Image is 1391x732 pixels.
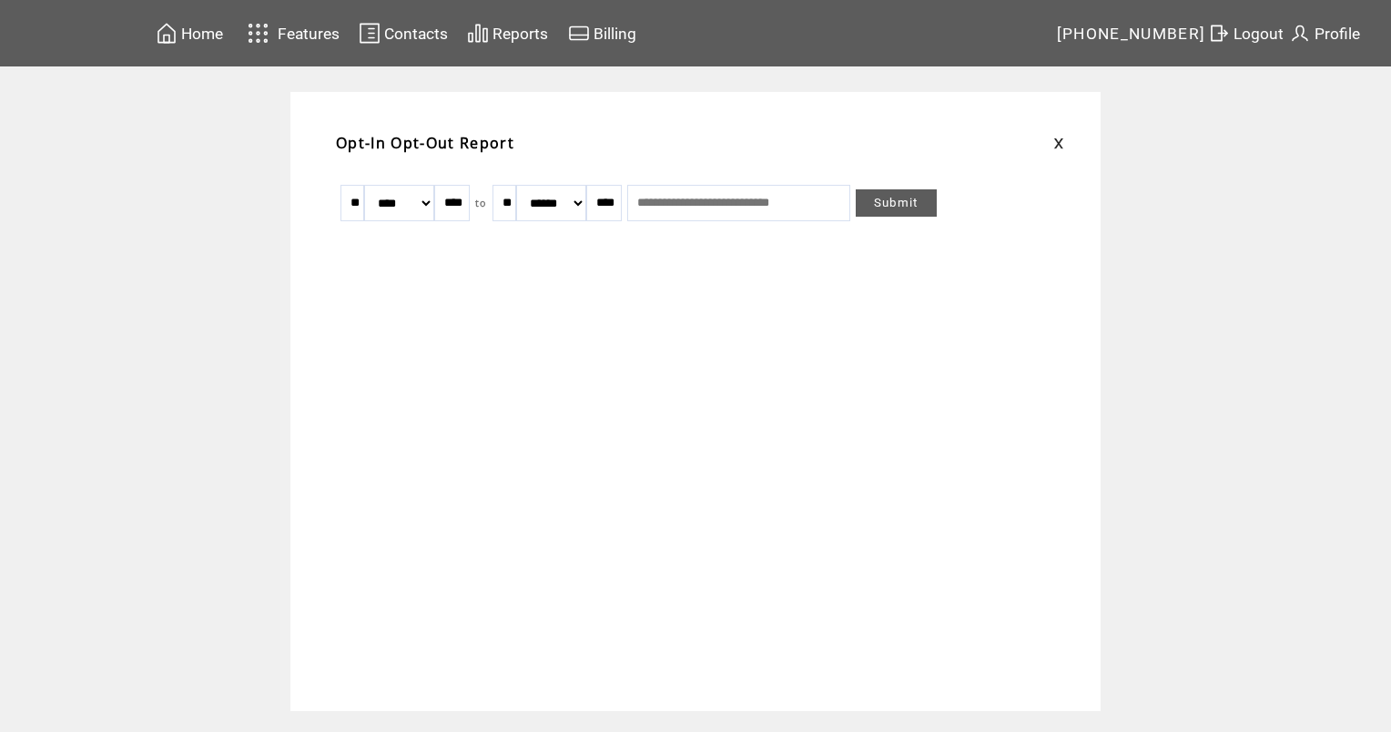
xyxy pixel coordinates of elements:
[359,22,381,45] img: contacts.svg
[594,25,636,43] span: Billing
[242,18,274,48] img: features.svg
[156,22,178,45] img: home.svg
[1315,25,1360,43] span: Profile
[336,133,514,153] span: Opt-In Opt-Out Report
[239,15,342,51] a: Features
[568,22,590,45] img: creidtcard.svg
[856,189,937,217] a: Submit
[153,19,226,47] a: Home
[384,25,448,43] span: Contacts
[1234,25,1284,43] span: Logout
[1286,19,1363,47] a: Profile
[1208,22,1230,45] img: exit.svg
[1057,25,1206,43] span: [PHONE_NUMBER]
[181,25,223,43] span: Home
[1205,19,1286,47] a: Logout
[492,25,548,43] span: Reports
[464,19,551,47] a: Reports
[467,22,489,45] img: chart.svg
[356,19,451,47] a: Contacts
[565,19,639,47] a: Billing
[278,25,340,43] span: Features
[1289,22,1311,45] img: profile.svg
[475,197,487,209] span: to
